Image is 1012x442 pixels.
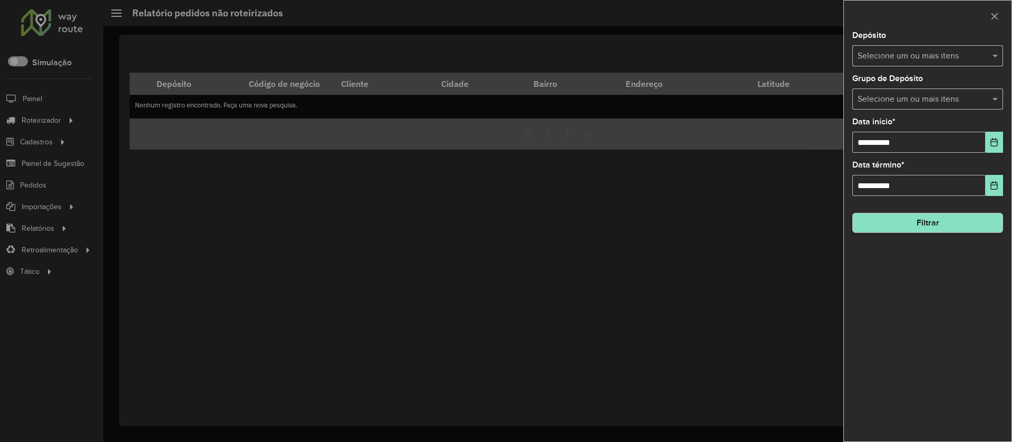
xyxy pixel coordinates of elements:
button: Filtrar [852,213,1003,233]
label: Data início [852,115,896,128]
button: Choose Date [986,132,1003,153]
label: Depósito [852,29,886,42]
button: Choose Date [986,175,1003,196]
label: Data término [852,159,904,171]
label: Grupo de Depósito [852,72,923,85]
